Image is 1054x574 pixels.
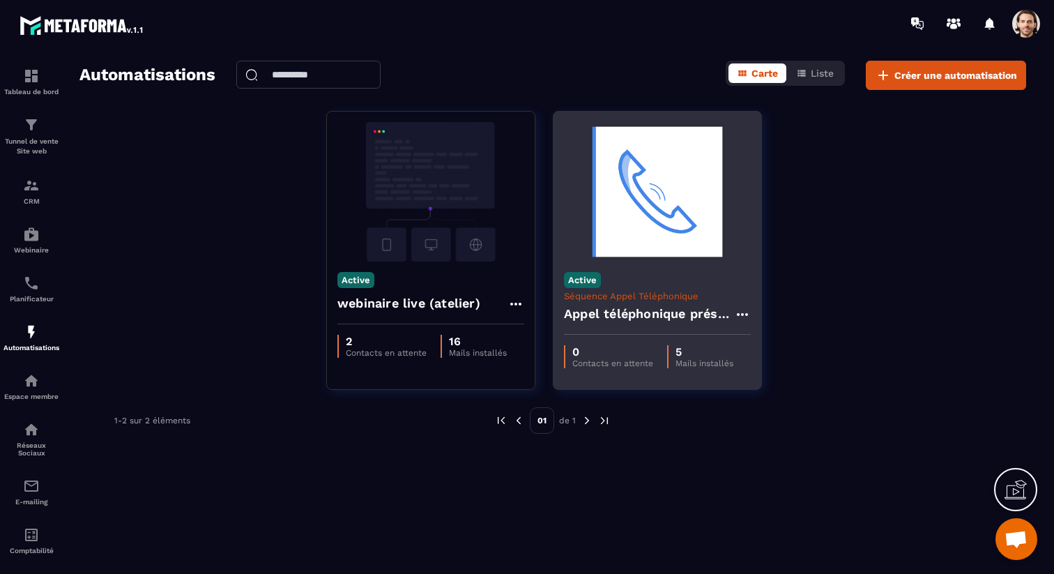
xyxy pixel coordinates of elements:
[3,393,59,400] p: Espace membre
[995,518,1037,560] div: Ouvrir le chat
[449,348,507,358] p: Mails installés
[788,63,842,83] button: Liste
[811,68,834,79] span: Liste
[3,411,59,467] a: social-networksocial-networkRéseaux Sociaux
[337,294,480,313] h4: webinaire live (atelier)
[3,295,59,303] p: Planificateur
[3,467,59,516] a: emailemailE-mailing
[3,216,59,264] a: automationsautomationsWebinaire
[572,358,653,368] p: Contacts en attente
[3,57,59,106] a: formationformationTableau de bord
[337,272,374,288] p: Active
[23,421,40,438] img: social-network
[675,358,733,368] p: Mails installés
[564,272,601,288] p: Active
[23,478,40,494] img: email
[346,335,427,348] p: 2
[79,61,215,90] h2: Automatisations
[23,177,40,194] img: formation
[20,13,145,38] img: logo
[3,88,59,96] p: Tableau de bord
[564,291,751,301] p: Séquence Appel Téléphonique
[3,167,59,216] a: formationformationCRM
[23,324,40,340] img: automations
[23,275,40,292] img: scheduler
[3,246,59,254] p: Webinaire
[3,264,59,313] a: schedulerschedulerPlanificateur
[3,137,59,156] p: Tunnel de vente Site web
[449,335,507,348] p: 16
[3,197,59,205] p: CRM
[3,344,59,352] p: Automatisations
[3,313,59,362] a: automationsautomationsAutomatisations
[3,498,59,506] p: E-mailing
[3,106,59,167] a: formationformationTunnel de vente Site web
[564,304,734,324] h4: Appel téléphonique présence
[3,441,59,457] p: Réseaux Sociaux
[598,414,611,427] img: next
[23,226,40,243] img: automations
[495,414,507,427] img: prev
[572,345,653,358] p: 0
[3,362,59,411] a: automationsautomationsEspace membre
[581,414,593,427] img: next
[675,345,733,358] p: 5
[866,61,1026,90] button: Créer une automatisation
[894,68,1017,82] span: Créer une automatisation
[3,516,59,565] a: accountantaccountantComptabilité
[564,122,751,262] img: automation-background
[3,547,59,554] p: Comptabilité
[512,414,525,427] img: prev
[23,116,40,133] img: formation
[23,68,40,84] img: formation
[337,122,524,262] img: automation-background
[346,348,427,358] p: Contacts en attente
[751,68,778,79] span: Carte
[114,416,190,425] p: 1-2 sur 2 éléments
[559,415,576,426] p: de 1
[530,407,554,434] p: 01
[728,63,786,83] button: Carte
[23,527,40,543] img: accountant
[23,372,40,389] img: automations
